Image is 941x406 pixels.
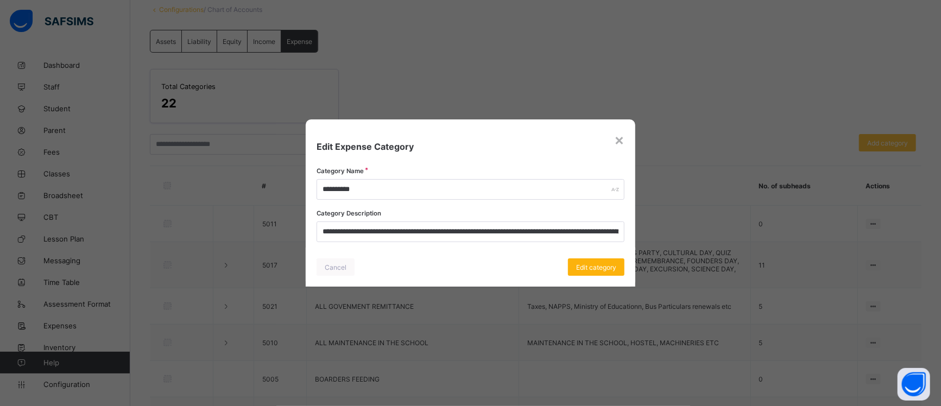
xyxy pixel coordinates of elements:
label: Category Name [317,167,364,175]
button: Open asap [898,368,930,401]
div: × [614,130,624,149]
span: Cancel [325,263,346,271]
span: Edit Expense Category [317,141,624,152]
span: Edit category [576,263,616,271]
label: Category Description [317,210,381,217]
